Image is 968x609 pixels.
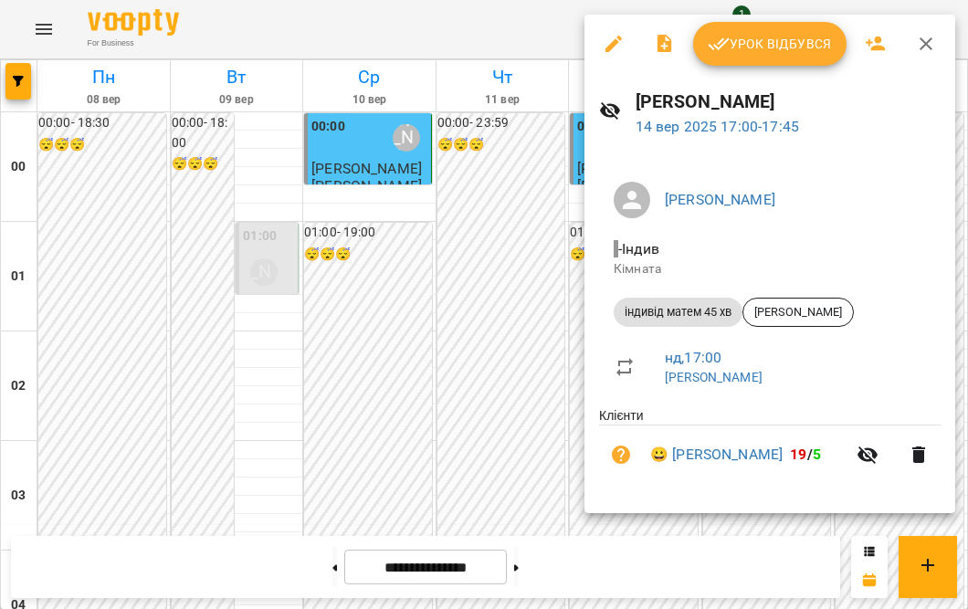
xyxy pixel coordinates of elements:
h6: [PERSON_NAME] [636,88,941,116]
ul: Клієнти [599,406,941,491]
a: 14 вер 2025 17:00-17:45 [636,118,799,135]
span: Урок відбувся [708,33,832,55]
div: [PERSON_NAME] [742,298,854,327]
span: індивід матем 45 хв [614,304,742,320]
a: [PERSON_NAME] [665,370,763,384]
button: Візит ще не сплачено. Додати оплату? [599,433,643,477]
a: нд , 17:00 [665,349,721,366]
button: Урок відбувся [693,22,847,66]
a: 😀 [PERSON_NAME] [650,444,783,466]
span: [PERSON_NAME] [743,304,853,320]
a: [PERSON_NAME] [665,191,775,208]
p: Кімната [614,260,926,278]
span: - Індив [614,240,663,257]
span: 5 [813,446,821,463]
b: / [790,446,821,463]
span: 19 [790,446,806,463]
